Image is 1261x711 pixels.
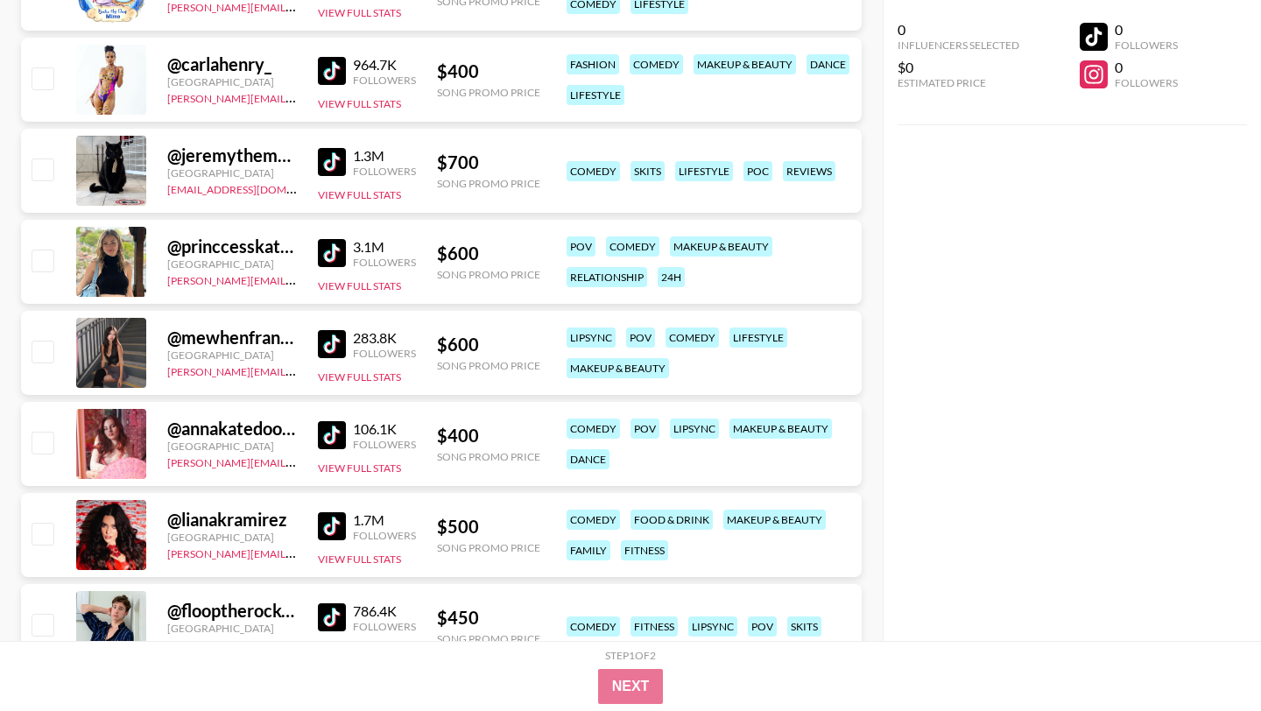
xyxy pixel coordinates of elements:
[437,359,540,372] div: Song Promo Price
[167,236,297,257] div: @ princcesskatiee
[567,449,609,469] div: dance
[743,161,772,181] div: poc
[630,419,659,439] div: pov
[167,600,297,622] div: @ flooptherocket
[666,327,719,348] div: comedy
[621,540,668,560] div: fitness
[567,267,647,287] div: relationship
[598,669,664,704] button: Next
[353,329,416,347] div: 283.8K
[167,327,297,348] div: @ mewhenfrankocean
[353,438,416,451] div: Followers
[318,603,346,631] img: TikTok
[748,616,777,637] div: pov
[1115,39,1178,52] div: Followers
[729,327,787,348] div: lifestyle
[658,267,685,287] div: 24h
[437,607,540,629] div: $ 450
[167,531,297,544] div: [GEOGRAPHIC_DATA]
[1173,623,1240,690] iframe: Drift Widget Chat Controller
[318,461,401,475] button: View Full Stats
[567,327,616,348] div: lipsync
[630,161,665,181] div: skits
[318,330,346,358] img: TikTok
[567,85,624,105] div: lifestyle
[353,529,416,542] div: Followers
[167,453,426,469] a: [PERSON_NAME][EMAIL_ADDRESS][DOMAIN_NAME]
[353,238,416,256] div: 3.1M
[787,616,821,637] div: skits
[167,509,297,531] div: @ lianakramirez
[167,271,510,287] a: [PERSON_NAME][EMAIL_ADDRESS][PERSON_NAME][DOMAIN_NAME]
[167,362,426,378] a: [PERSON_NAME][EMAIL_ADDRESS][DOMAIN_NAME]
[807,54,849,74] div: dance
[670,236,772,257] div: makeup & beauty
[318,188,401,201] button: View Full Stats
[606,236,659,257] div: comedy
[437,541,540,554] div: Song Promo Price
[318,97,401,110] button: View Full Stats
[353,165,416,178] div: Followers
[167,544,426,560] a: [PERSON_NAME][EMAIL_ADDRESS][DOMAIN_NAME]
[167,418,297,440] div: @ annakatedooley
[167,144,297,166] div: @ jeremythemanager
[167,166,297,180] div: [GEOGRAPHIC_DATA]
[898,39,1019,52] div: Influencers Selected
[353,511,416,529] div: 1.7M
[723,510,826,530] div: makeup & beauty
[167,622,297,635] div: [GEOGRAPHIC_DATA]
[694,54,796,74] div: makeup & beauty
[167,440,297,453] div: [GEOGRAPHIC_DATA]
[567,419,620,439] div: comedy
[437,151,540,173] div: $ 700
[688,616,737,637] div: lipsync
[729,419,832,439] div: makeup & beauty
[353,602,416,620] div: 786.4K
[318,553,401,566] button: View Full Stats
[437,243,540,264] div: $ 600
[318,239,346,267] img: TikTok
[567,510,620,530] div: comedy
[898,59,1019,76] div: $0
[318,57,346,85] img: TikTok
[318,370,401,384] button: View Full Stats
[318,279,401,292] button: View Full Stats
[1115,76,1178,89] div: Followers
[675,161,733,181] div: lifestyle
[167,53,297,75] div: @ carlahenry_
[353,620,416,633] div: Followers
[353,56,416,74] div: 964.7K
[630,616,678,637] div: fitness
[353,256,416,269] div: Followers
[318,148,346,176] img: TikTok
[353,147,416,165] div: 1.3M
[437,177,540,190] div: Song Promo Price
[318,421,346,449] img: TikTok
[437,516,540,538] div: $ 500
[630,54,683,74] div: comedy
[670,419,719,439] div: lipsync
[353,420,416,438] div: 106.1K
[437,334,540,355] div: $ 600
[437,450,540,463] div: Song Promo Price
[898,21,1019,39] div: 0
[567,616,620,637] div: comedy
[437,632,540,645] div: Song Promo Price
[167,88,426,105] a: [PERSON_NAME][EMAIL_ADDRESS][DOMAIN_NAME]
[167,257,297,271] div: [GEOGRAPHIC_DATA]
[783,161,835,181] div: reviews
[353,74,416,87] div: Followers
[567,161,620,181] div: comedy
[353,347,416,360] div: Followers
[167,75,297,88] div: [GEOGRAPHIC_DATA]
[437,425,540,447] div: $ 400
[318,6,401,19] button: View Full Stats
[626,327,655,348] div: pov
[567,540,610,560] div: family
[630,510,713,530] div: food & drink
[567,54,619,74] div: fashion
[567,236,595,257] div: pov
[318,512,346,540] img: TikTok
[898,76,1019,89] div: Estimated Price
[437,60,540,82] div: $ 400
